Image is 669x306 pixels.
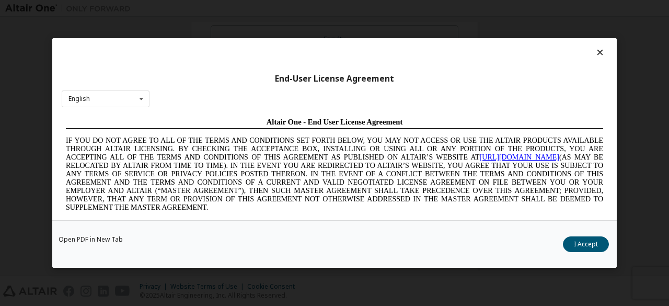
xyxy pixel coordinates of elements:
button: I Accept [563,236,609,252]
a: Open PDF in New Tab [59,236,123,243]
div: English [68,96,90,102]
div: End-User License Agreement [62,74,607,84]
span: IF YOU DO NOT AGREE TO ALL OF THE TERMS AND CONDITIONS SET FORTH BELOW, YOU MAY NOT ACCESS OR USE... [4,23,541,98]
a: [URL][DOMAIN_NAME] [418,40,498,48]
span: Altair One - End User License Agreement [205,4,341,13]
span: Lore Ipsumd Sit Ame Cons Adipisc Elitseddo (“Eiusmodte”) in utlabor Etdolo Magnaaliqua Eni. (“Adm... [4,107,541,182]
